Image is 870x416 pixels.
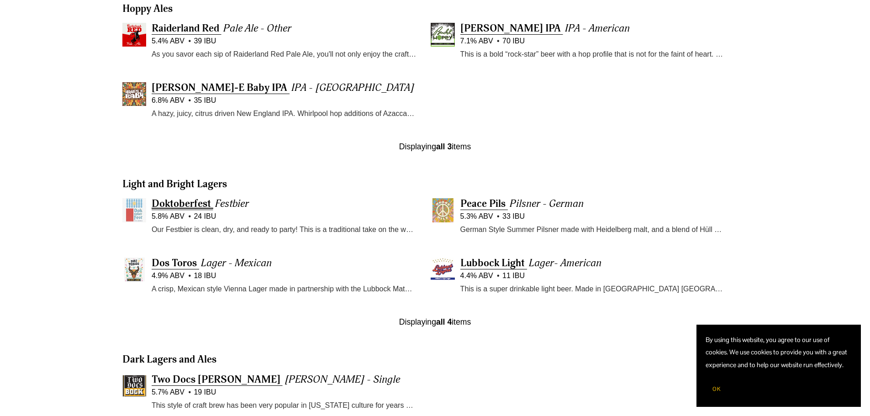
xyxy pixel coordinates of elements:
[460,197,508,210] a: Peace Pils
[116,141,755,152] div: Displaying items
[152,36,185,47] span: 5.4% ABV
[122,178,748,191] h3: Light and Bright Lagers
[152,108,417,120] p: A hazy, juicy, citrus driven New England IPA. Whirlpool hop additions of Azacca, Citra, and Mosai...
[460,22,563,35] a: [PERSON_NAME] IPA
[431,198,454,222] img: Peace Pils
[152,22,221,35] a: Raiderland Red
[188,36,216,47] span: 39 IBU
[152,81,290,94] a: [PERSON_NAME]-E Baby IPA
[285,373,400,386] span: [PERSON_NAME] - Single
[712,385,721,393] span: OK
[460,211,493,222] span: 5.3% ABV
[460,48,725,60] p: This is a bold “rock-star” beer with a hop profile that is not for the faint of heart. We feel th...
[497,36,525,47] span: 70 IBU
[223,22,291,35] span: Pale Ale - Other
[188,95,216,106] span: 35 IBU
[436,317,452,326] b: all 4
[152,211,185,222] span: 5.8% ABV
[565,22,630,35] span: IPA - American
[215,197,249,210] span: Festbier
[460,22,561,35] span: [PERSON_NAME] IPA
[188,270,216,281] span: 18 IBU
[497,211,525,222] span: 33 IBU
[706,334,852,371] p: By using this website, you agree to our use of cookies. We use cookies to provide you with a grea...
[460,257,527,269] a: Lubbock Light
[497,270,525,281] span: 11 IBU
[460,197,506,210] span: Peace Pils
[152,48,417,60] p: As you savor each sip of Raiderland Red Pale Ale, you'll not only enjoy the craftsmanship of Two ...
[431,258,454,281] img: Lubbock Light
[116,316,755,327] div: Displaying items
[152,197,213,210] a: Doktoberfest
[696,325,861,407] section: Cookie banner
[188,387,216,398] span: 19 IBU
[706,380,728,398] button: OK
[460,270,493,281] span: 4.4% ABV
[152,257,197,269] span: Dos Toros
[152,257,199,269] a: Dos Toros
[460,283,725,295] p: This is a super drinkable light beer. Made in [GEOGRAPHIC_DATA] [GEOGRAPHIC_DATA]. Perfect for wa...
[152,22,219,35] span: Raiderland Red
[122,198,146,222] img: Doktoberfest
[529,257,601,269] span: Lager- American
[152,95,185,106] span: 6.8% ABV
[122,258,146,281] img: Dos Toros
[152,400,417,411] p: This style of craft brew has been very popular in [US_STATE] culture for years and is our West [U...
[152,270,185,281] span: 4.9% ABV
[122,2,748,16] h3: Hoppy Ales
[122,374,146,398] img: Two Docs Bock
[460,224,725,236] p: German Style Summer Pilsner made with Heidelberg malt, and a blend of Hüll Melon / Mandarina Bava...
[291,81,414,94] span: IPA - [GEOGRAPHIC_DATA]
[201,257,272,269] span: Lager - Mexican
[460,36,493,47] span: 7.1% ABV
[122,82,146,106] img: Hayes-E Baby IPA
[188,211,216,222] span: 24 IBU
[122,353,748,366] h3: Dark Lagers and Ales
[122,23,146,47] img: Raiderland Red
[152,387,185,398] span: 5.7% ABV
[510,197,584,210] span: Pilsner - German
[152,81,287,94] span: [PERSON_NAME]-E Baby IPA
[431,23,454,47] img: Buddy Hoppy IPA
[152,373,283,386] a: Two Docs [PERSON_NAME]
[460,257,525,269] span: Lubbock Light
[152,197,211,210] span: Doktoberfest
[436,142,452,151] b: all 3
[152,283,417,295] p: A crisp, Mexican style Vienna Lager made in partnership with the Lubbock Matadors
[152,373,280,386] span: Two Docs [PERSON_NAME]
[152,224,417,236] p: Our Festbier is clean, dry, and ready to party! This is a traditional take on the world's most fa...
